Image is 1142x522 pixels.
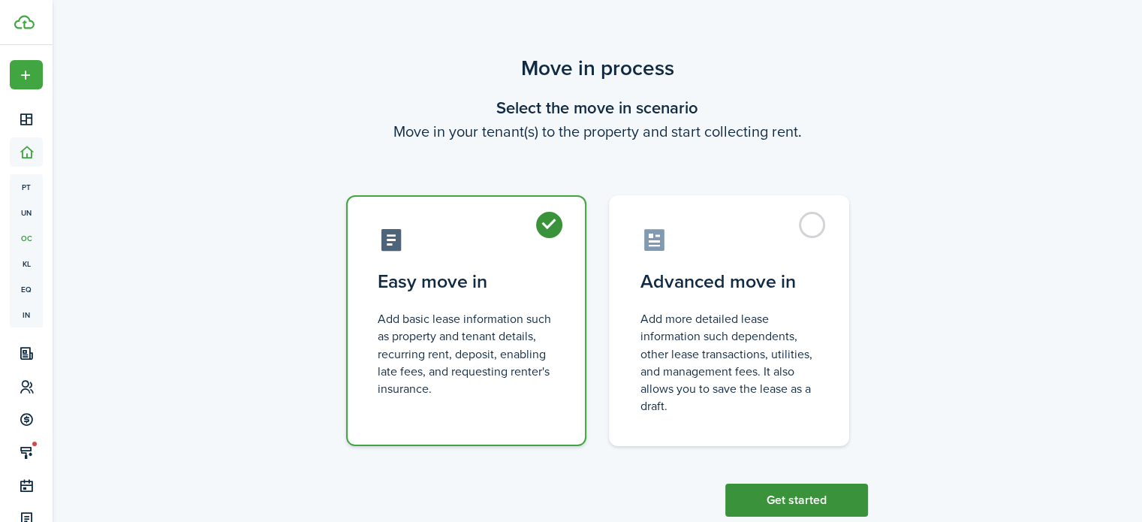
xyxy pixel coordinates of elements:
[640,310,818,415] control-radio-card-description: Add more detailed lease information such dependents, other lease transactions, utilities, and man...
[640,268,818,295] control-radio-card-title: Advanced move in
[10,200,43,225] a: un
[10,225,43,251] a: oc
[327,120,868,143] wizard-step-header-description: Move in your tenant(s) to the property and start collecting rent.
[327,53,868,84] scenario-title: Move in process
[378,310,555,397] control-radio-card-description: Add basic lease information such as property and tenant details, recurring rent, deposit, enablin...
[14,15,35,29] img: TenantCloud
[10,174,43,200] a: pt
[10,276,43,302] a: eq
[10,60,43,89] button: Open menu
[10,251,43,276] a: kl
[327,95,868,120] wizard-step-header-title: Select the move in scenario
[10,302,43,327] a: in
[378,268,555,295] control-radio-card-title: Easy move in
[725,484,868,517] button: Get started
